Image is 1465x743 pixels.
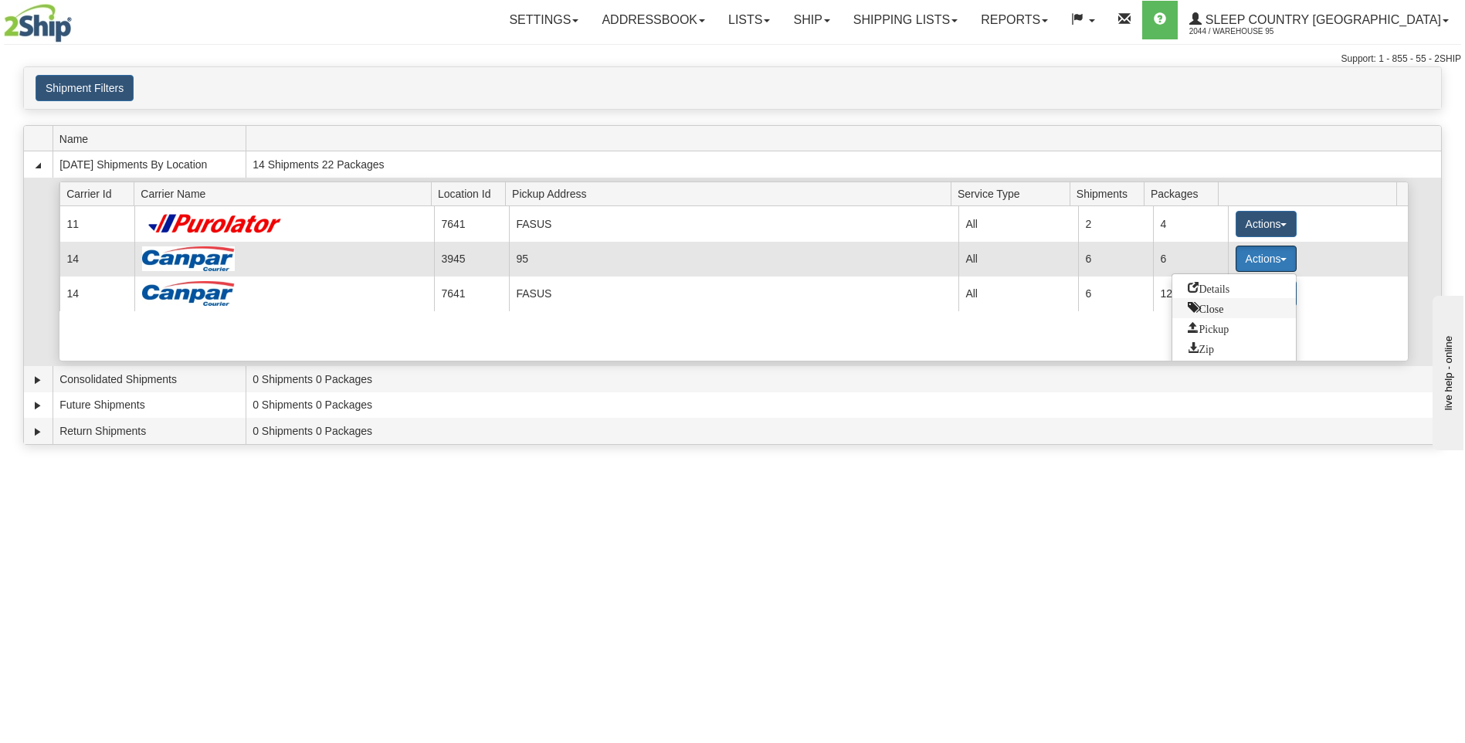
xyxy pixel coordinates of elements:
a: Request a carrier pickup [1172,318,1296,338]
span: Service Type [958,182,1070,205]
button: Actions [1236,246,1297,272]
img: Canpar [142,246,235,271]
span: Carrier Id [66,182,134,205]
button: Shipment Filters [36,75,134,101]
a: Reports [969,1,1060,39]
span: Name [59,127,246,151]
iframe: chat widget [1429,293,1463,450]
td: 2 [1078,206,1153,241]
a: Shipping lists [842,1,969,39]
td: 6 [1153,242,1228,277]
td: All [958,242,1078,277]
span: Pickup [1188,322,1229,333]
td: [DATE] Shipments By Location [53,151,246,178]
td: 7641 [434,277,509,311]
a: Go to Details view [1172,278,1296,298]
span: Shipments [1077,182,1145,205]
td: FASUS [509,206,958,241]
td: 4 [1153,206,1228,241]
a: Expand [30,372,46,388]
span: Zip [1188,342,1213,353]
td: 14 [59,242,134,277]
td: FASUS [509,277,958,311]
td: Future Shipments [53,392,246,419]
td: 14 [59,277,134,311]
a: Addressbook [590,1,717,39]
td: 3945 [434,242,509,277]
td: 0 Shipments 0 Packages [246,418,1441,444]
a: Collapse [30,158,46,173]
td: 0 Shipments 0 Packages [246,392,1441,419]
a: Ship [782,1,841,39]
td: Consolidated Shipments [53,366,246,392]
td: All [958,277,1078,311]
td: All [958,206,1078,241]
a: Expand [30,424,46,439]
button: Actions [1236,211,1297,237]
a: Lists [717,1,782,39]
a: Print or Download All Shipping Documents in one file [1172,358,1296,378]
a: Settings [497,1,590,39]
td: 7641 [434,206,509,241]
td: 14 Shipments 22 Packages [246,151,1441,178]
td: 0 Shipments 0 Packages [246,366,1441,392]
span: Sleep Country [GEOGRAPHIC_DATA] [1202,13,1441,26]
a: Sleep Country [GEOGRAPHIC_DATA] 2044 / Warehouse 95 [1178,1,1460,39]
td: 6 [1078,277,1153,311]
span: Packages [1151,182,1219,205]
a: Close this group [1172,298,1296,318]
img: Purolator [142,213,288,234]
a: Expand [30,398,46,413]
td: 95 [509,242,958,277]
span: Close [1188,302,1223,313]
img: logo2044.jpg [4,4,72,42]
a: Zip and Download All Shipping Documents [1172,338,1296,358]
span: Carrier Name [141,182,431,205]
img: Canpar [142,281,235,306]
span: Details [1188,282,1229,293]
div: live help - online [12,13,143,25]
td: 12 [1153,277,1228,311]
td: 6 [1078,242,1153,277]
div: Support: 1 - 855 - 55 - 2SHIP [4,53,1461,66]
span: Pickup Address [512,182,951,205]
span: Location Id [438,182,506,205]
td: Return Shipments [53,418,246,444]
td: 11 [59,206,134,241]
span: 2044 / Warehouse 95 [1189,24,1305,39]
